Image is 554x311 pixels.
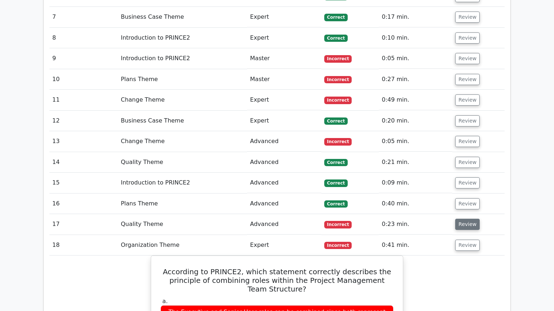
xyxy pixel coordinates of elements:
td: Advanced [247,152,321,173]
td: 7 [49,7,118,27]
button: Review [455,74,480,85]
td: Quality Theme [118,152,247,173]
td: 9 [49,48,118,69]
button: Review [455,177,480,188]
span: Correct [324,14,348,21]
span: Incorrect [324,55,352,62]
button: Review [455,32,480,44]
td: 0:10 min. [379,28,452,48]
button: Review [455,219,480,230]
button: Review [455,12,480,23]
td: Introduction to PRINCE2 [118,173,247,193]
td: 0:49 min. [379,90,452,110]
td: 0:23 min. [379,214,452,235]
td: 11 [49,90,118,110]
td: 15 [49,173,118,193]
td: Change Theme [118,131,247,152]
button: Review [455,240,480,251]
td: Advanced [247,214,321,235]
span: Correct [324,179,348,187]
td: 0:20 min. [379,111,452,131]
span: Incorrect [324,242,352,249]
td: 16 [49,194,118,214]
td: 0:27 min. [379,69,452,90]
span: Incorrect [324,138,352,145]
td: 14 [49,152,118,173]
td: Plans Theme [118,194,247,214]
td: Advanced [247,194,321,214]
td: 17 [49,214,118,235]
td: 0:21 min. [379,152,452,173]
td: Expert [247,235,321,256]
span: Correct [324,159,348,166]
td: Introduction to PRINCE2 [118,48,247,69]
span: Correct [324,200,348,208]
td: 0:05 min. [379,48,452,69]
td: Introduction to PRINCE2 [118,28,247,48]
td: Organization Theme [118,235,247,256]
td: 0:41 min. [379,235,452,256]
td: Master [247,69,321,90]
td: Business Case Theme [118,7,247,27]
span: Correct [324,35,348,42]
span: Incorrect [324,76,352,83]
td: Expert [247,28,321,48]
td: Advanced [247,173,321,193]
span: Correct [324,117,348,125]
td: 0:05 min. [379,131,452,152]
td: Expert [247,90,321,110]
td: 0:40 min. [379,194,452,214]
td: 13 [49,131,118,152]
td: 18 [49,235,118,256]
td: 0:09 min. [379,173,452,193]
span: Incorrect [324,97,352,104]
td: Expert [247,7,321,27]
td: 12 [49,111,118,131]
button: Review [455,94,480,106]
td: Advanced [247,131,321,152]
button: Review [455,53,480,64]
td: 0:17 min. [379,7,452,27]
h5: According to PRINCE2, which statement correctly describes the principle of combining roles within... [160,267,394,293]
span: a. [162,298,168,305]
td: Master [247,48,321,69]
td: Quality Theme [118,214,247,235]
td: 8 [49,28,118,48]
button: Review [455,198,480,209]
td: Plans Theme [118,69,247,90]
span: Incorrect [324,221,352,228]
button: Review [455,115,480,126]
td: Change Theme [118,90,247,110]
td: Business Case Theme [118,111,247,131]
button: Review [455,136,480,147]
td: 10 [49,69,118,90]
td: Expert [247,111,321,131]
button: Review [455,157,480,168]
